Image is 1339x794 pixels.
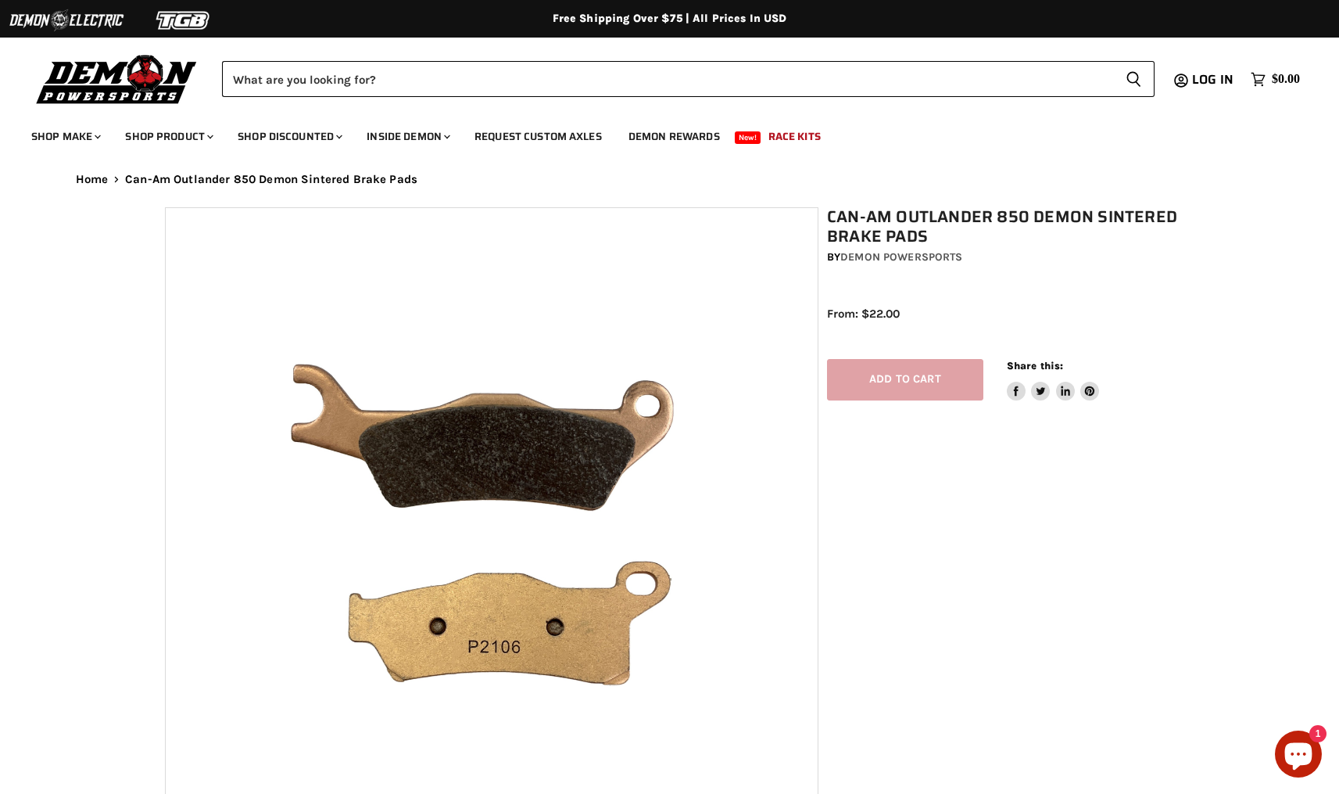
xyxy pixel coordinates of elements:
[1113,61,1155,97] button: Search
[827,307,900,321] span: From: $22.00
[1270,731,1326,781] inbox-online-store-chat: Shopify online store chat
[125,5,242,35] img: TGB Logo 2
[31,51,202,106] img: Demon Powersports
[20,114,1296,153] ul: Main menu
[226,120,352,153] a: Shop Discounted
[1007,359,1100,401] aside: Share this:
[840,250,962,264] a: Demon Powersports
[125,173,417,186] span: Can-Am Outlander 850 Demon Sintered Brake Pads
[463,120,614,153] a: Request Custom Axles
[1192,70,1233,89] span: Log in
[20,120,110,153] a: Shop Make
[1272,72,1300,87] span: $0.00
[757,120,832,153] a: Race Kits
[1185,73,1243,87] a: Log in
[76,173,109,186] a: Home
[45,173,1295,186] nav: Breadcrumbs
[735,131,761,144] span: New!
[617,120,732,153] a: Demon Rewards
[355,120,460,153] a: Inside Demon
[1007,360,1063,372] span: Share this:
[827,207,1183,246] h1: Can-Am Outlander 850 Demon Sintered Brake Pads
[1243,68,1308,91] a: $0.00
[222,61,1155,97] form: Product
[113,120,223,153] a: Shop Product
[222,61,1113,97] input: Search
[45,12,1295,26] div: Free Shipping Over $75 | All Prices In USD
[8,5,125,35] img: Demon Electric Logo 2
[827,249,1183,266] div: by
